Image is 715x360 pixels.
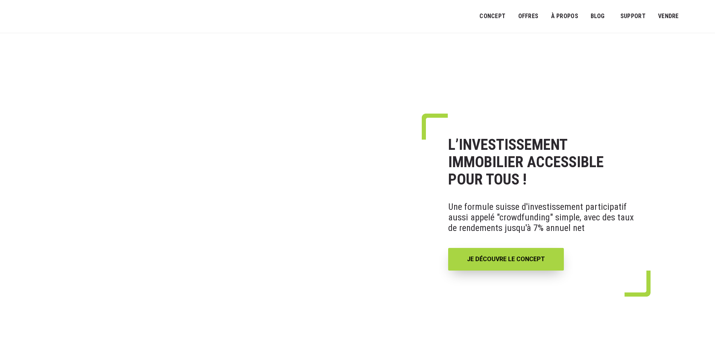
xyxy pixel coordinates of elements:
[546,8,583,25] a: À PROPOS
[513,8,543,25] a: OFFRES
[448,196,634,239] p: Une formule suisse d'investissement participatif aussi appelé "crowdfunding" simple, avec des tau...
[44,67,372,339] img: FR-_3__11zon
[653,8,684,25] a: VENDRE
[689,9,706,23] a: Passer à
[694,14,701,19] img: Français
[448,248,564,271] a: JE DÉCOUVRE LE CONCEPT
[475,8,510,25] a: Concept
[615,8,651,25] a: SUPPORT
[448,136,634,188] h1: L’INVESTISSEMENT IMMOBILIER ACCESSIBLE POUR TOUS !
[479,7,704,26] nav: Menu principal
[586,8,610,25] a: Blog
